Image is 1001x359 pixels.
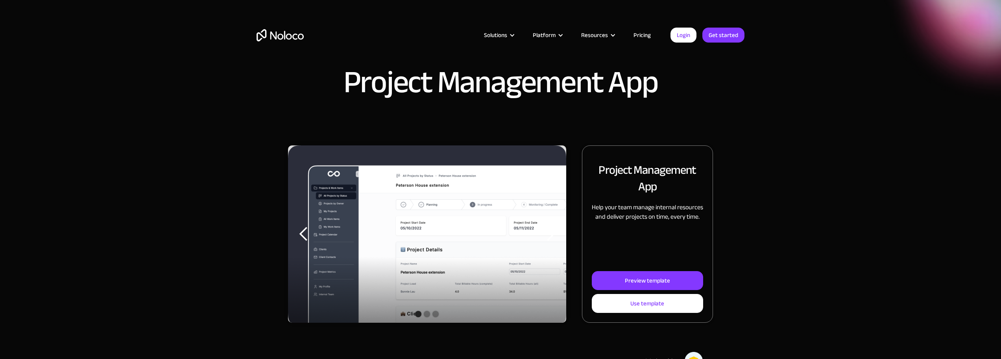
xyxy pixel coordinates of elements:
div: Solutions [474,30,523,40]
p: Help your team manage internal resources and deliver projects on time, every time. [592,203,703,221]
div: Preview template [625,275,670,286]
div: Show slide 3 of 3 [432,311,439,317]
div: carousel [288,145,566,323]
a: Preview template [592,271,703,290]
a: Pricing [624,30,661,40]
div: Show slide 2 of 3 [424,311,430,317]
h1: Project Management App [344,67,658,98]
a: home [257,29,304,41]
div: Solutions [484,30,507,40]
div: Resources [581,30,608,40]
a: Use template [592,294,703,313]
h2: Project Management App [592,162,703,195]
div: 1 of 3 [288,145,566,323]
div: Use template [630,298,664,309]
div: Platform [523,30,571,40]
div: previous slide [288,145,320,323]
div: next slide [535,145,566,323]
a: Get started [702,28,744,43]
div: Platform [533,30,556,40]
div: Resources [571,30,624,40]
a: Login [670,28,696,43]
div: Show slide 1 of 3 [415,311,421,317]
